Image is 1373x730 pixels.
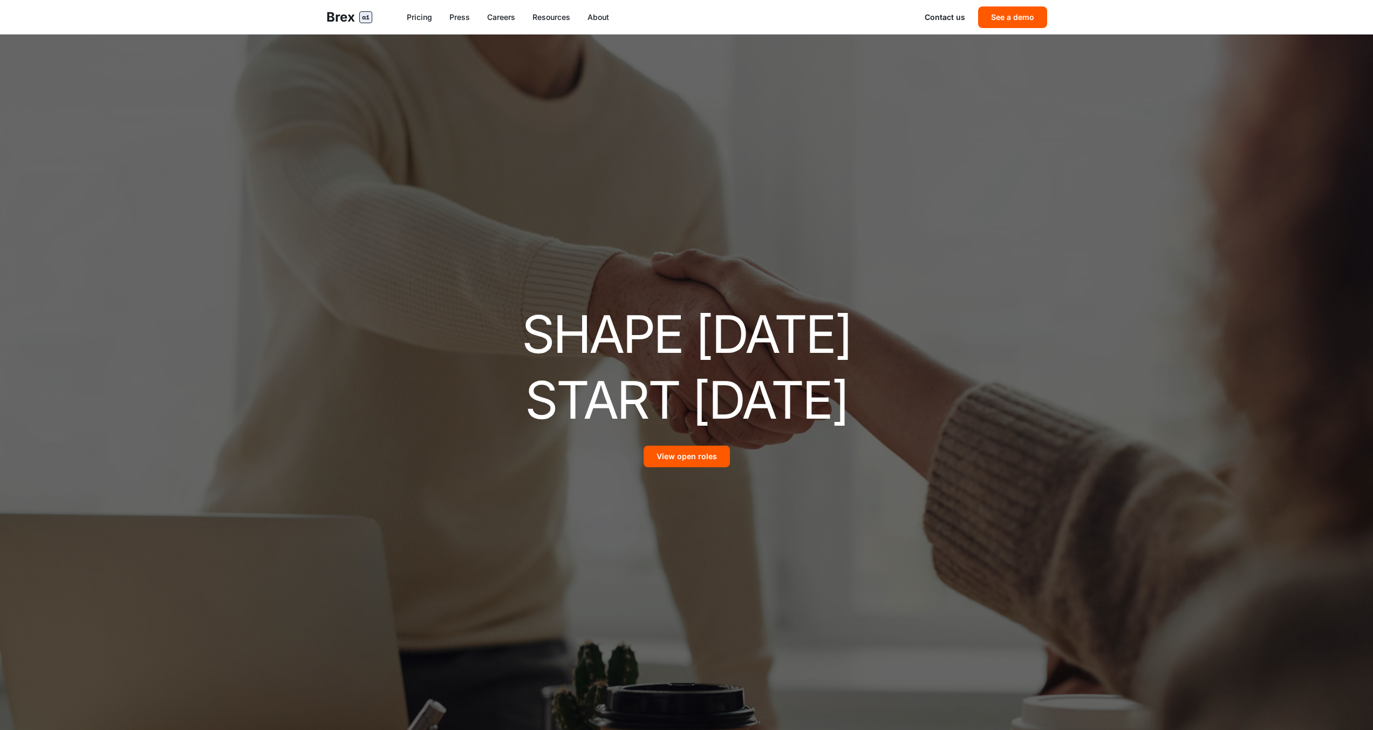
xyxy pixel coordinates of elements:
[359,11,372,23] span: ai
[326,9,372,26] a: Brexai
[449,12,470,23] a: Press
[326,9,355,26] span: Brex
[525,369,848,431] span: START [DATE]
[487,12,515,23] a: Careers
[407,12,432,23] a: Pricing
[925,12,965,23] a: Contact us
[532,12,570,23] a: Resources
[522,303,851,365] span: SHAPE [DATE]
[644,446,730,467] button: View open roles
[978,6,1047,28] button: See a demo
[588,12,609,23] a: About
